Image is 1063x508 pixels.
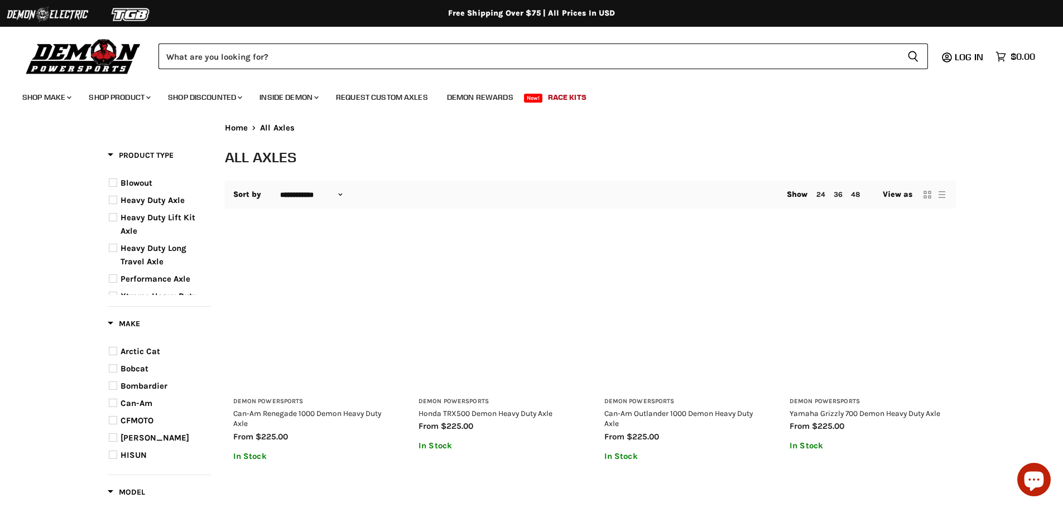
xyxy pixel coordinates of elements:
button: Filter by Model [108,487,145,501]
h3: Demon Powersports [233,398,391,406]
span: Product Type [108,151,174,160]
a: Can-Am Outlander 1000 Demon Heavy Duty Axle [604,232,762,390]
img: TGB Logo 2 [89,4,173,25]
span: Heavy Duty Long Travel Axle [121,243,186,267]
span: from [233,432,253,442]
span: from [419,421,439,431]
span: Arctic Cat [121,346,160,356]
p: In Stock [604,452,762,461]
a: Can-Am Renegade 1000 Demon Heavy Duty Axle [233,409,381,428]
a: Can-Am Renegade 1000 Demon Heavy Duty Axle [233,232,391,390]
span: $225.00 [441,421,473,431]
a: Demon Rewards [439,86,522,109]
span: Model [108,487,145,497]
span: from [790,421,810,431]
span: $0.00 [1011,51,1035,62]
a: Request Custom Axles [328,86,436,109]
a: Yamaha Grizzly 700 Demon Heavy Duty Axle [790,232,947,390]
h1: All Axles [225,148,956,166]
h3: Demon Powersports [419,398,576,406]
img: Demon Powersports [22,36,145,76]
span: Make [108,319,140,328]
h3: Demon Powersports [604,398,762,406]
p: In Stock [419,441,576,451]
span: $225.00 [627,432,659,442]
a: Yamaha Grizzly 700 Demon Heavy Duty Axle [790,409,940,418]
a: 36 [834,190,843,199]
nav: Breadcrumbs [225,123,956,133]
nav: Collection utilities [225,181,956,209]
button: grid view [922,189,933,200]
span: CFMOTO [121,415,153,425]
span: All Axles [260,123,295,133]
a: Race Kits [540,86,595,109]
span: Heavy Duty Lift Kit Axle [121,212,195,236]
a: Shop Make [14,86,78,109]
label: Sort by [233,190,262,199]
span: Performance Axle [121,274,190,284]
p: In Stock [233,452,391,461]
span: New! [524,94,543,103]
a: Shop Discounted [160,86,249,109]
inbox-online-store-chat: Shopify online store chat [1014,463,1054,499]
span: Blowout [121,178,152,188]
span: Show [787,190,808,199]
a: 48 [851,190,860,199]
span: $225.00 [812,421,844,431]
span: Xtreme Heavy Duty Axle [121,291,197,315]
button: Search [898,43,928,69]
span: HISUN [121,450,147,460]
span: $225.00 [256,432,288,442]
a: Home [225,123,248,133]
a: Can-Am Outlander 1000 Demon Heavy Duty Axle [604,409,753,428]
span: Bobcat [121,364,148,374]
p: In Stock [790,441,947,451]
span: Bombardier [121,381,167,391]
div: Free Shipping Over $75 | All Prices In USD [85,8,978,18]
span: [PERSON_NAME] [121,433,189,443]
input: Search [158,43,898,69]
button: Filter by Product Type [108,150,174,164]
img: Demon Electric Logo 2 [6,4,89,25]
span: Log in [955,51,983,62]
a: Log in [950,52,990,62]
button: Filter by Make [108,318,140,332]
form: Product [158,43,928,69]
a: $0.00 [990,49,1041,65]
a: Shop Product [80,86,157,109]
span: Heavy Duty Axle [121,195,185,205]
h3: Demon Powersports [790,398,947,406]
span: from [604,432,624,442]
ul: Main menu [14,81,1032,109]
a: 24 [816,190,825,199]
a: Honda TRX500 Demon Heavy Duty Axle [419,232,576,390]
button: list view [936,189,947,200]
span: Can-Am [121,398,152,408]
a: Honda TRX500 Demon Heavy Duty Axle [419,409,552,418]
a: Inside Demon [251,86,325,109]
span: View as [883,190,913,199]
